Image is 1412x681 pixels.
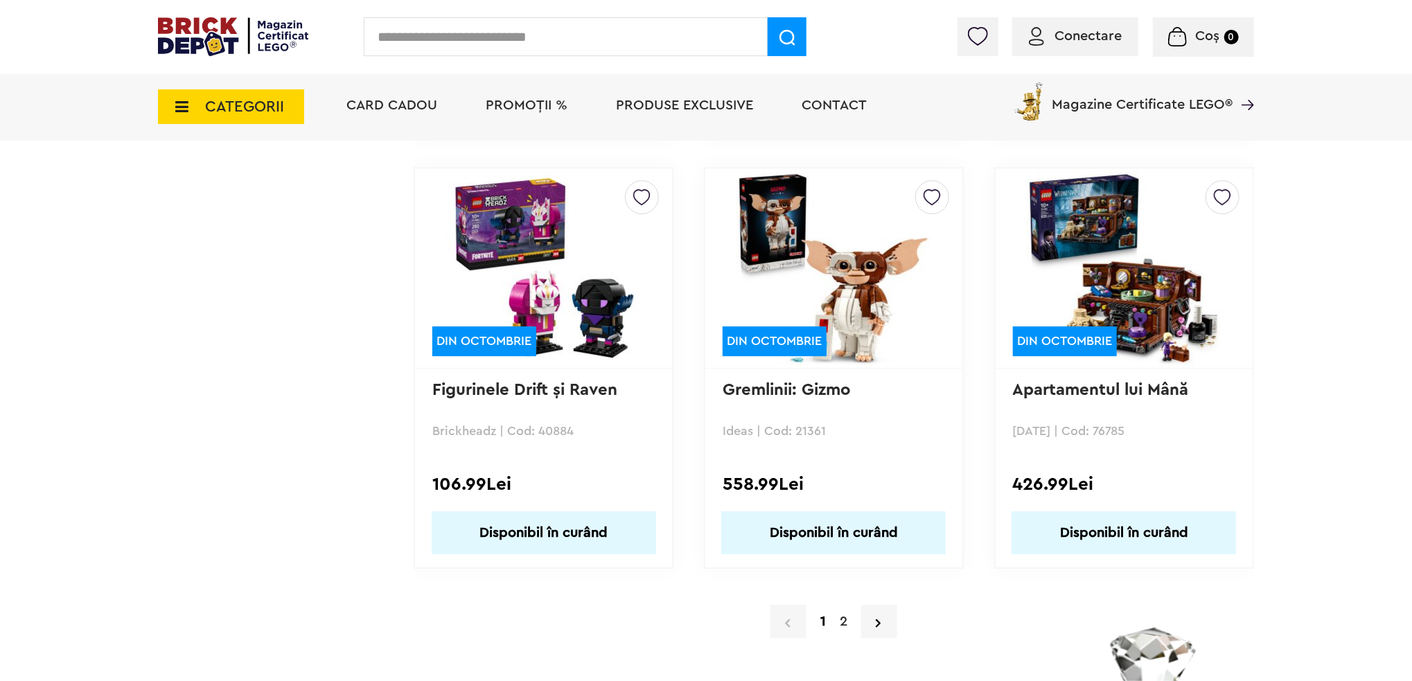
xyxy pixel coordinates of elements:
[1052,80,1233,112] span: Magazine Certificate LEGO®
[432,475,655,493] div: 106.99Lei
[802,98,867,112] a: Contact
[432,326,536,356] div: DIN OCTOMBRIE
[1029,29,1122,43] a: Conectare
[1013,475,1235,493] div: 426.99Lei
[616,98,753,112] a: Produse exclusive
[833,611,854,632] a: 2
[861,605,897,638] a: Pagina urmatoare
[813,611,833,632] strong: 1
[432,511,656,554] a: Disponibil în curând
[723,425,945,437] p: Ideas | Cod: 21361
[1013,382,1189,398] a: Apartamentul lui Mână
[346,98,437,112] a: Card Cadou
[1013,425,1235,437] p: [DATE] | Cod: 76785
[723,475,945,493] div: 558.99Lei
[1054,29,1122,43] span: Conectare
[1224,30,1239,44] small: 0
[486,98,567,112] a: PROMOȚII %
[723,326,827,356] div: DIN OCTOMBRIE
[432,425,655,437] p: Brickheadz | Cod: 40884
[1233,80,1254,94] a: Magazine Certificate LEGO®
[1027,171,1221,365] img: Apartamentul lui Mână
[736,171,930,365] img: Gremlinii: Gizmo
[1012,511,1236,554] a: Disponibil în curând
[205,99,284,114] span: CATEGORII
[447,171,641,365] img: Figurinele Drift și Raven
[1013,326,1117,356] div: DIN OCTOMBRIE
[432,382,617,398] a: Figurinele Drift și Raven
[1196,29,1220,43] span: Coș
[721,511,946,554] a: Disponibil în curând
[723,382,851,398] a: Gremlinii: Gizmo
